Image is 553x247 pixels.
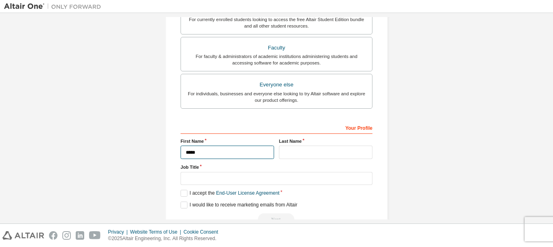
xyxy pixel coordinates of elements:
[49,231,57,240] img: facebook.svg
[181,213,372,226] div: Read and acccept EULA to continue
[4,2,105,11] img: Altair One
[186,53,367,66] div: For faculty & administrators of academic institutions administering students and accessing softwa...
[216,190,280,196] a: End-User License Agreement
[89,231,101,240] img: youtube.svg
[130,229,183,235] div: Website Terms of Use
[181,202,297,208] label: I would like to receive marketing emails from Altair
[181,138,274,144] label: First Name
[186,79,367,90] div: Everyone else
[186,90,367,103] div: For individuals, businesses and everyone else looking to try Altair software and explore our prod...
[76,231,84,240] img: linkedin.svg
[181,121,372,134] div: Your Profile
[108,229,130,235] div: Privacy
[108,235,223,242] p: © 2025 Altair Engineering, Inc. All Rights Reserved.
[2,231,44,240] img: altair_logo.svg
[186,42,367,54] div: Faculty
[181,190,279,197] label: I accept the
[181,164,372,170] label: Job Title
[279,138,372,144] label: Last Name
[183,229,223,235] div: Cookie Consent
[186,16,367,29] div: For currently enrolled students looking to access the free Altair Student Edition bundle and all ...
[62,231,71,240] img: instagram.svg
